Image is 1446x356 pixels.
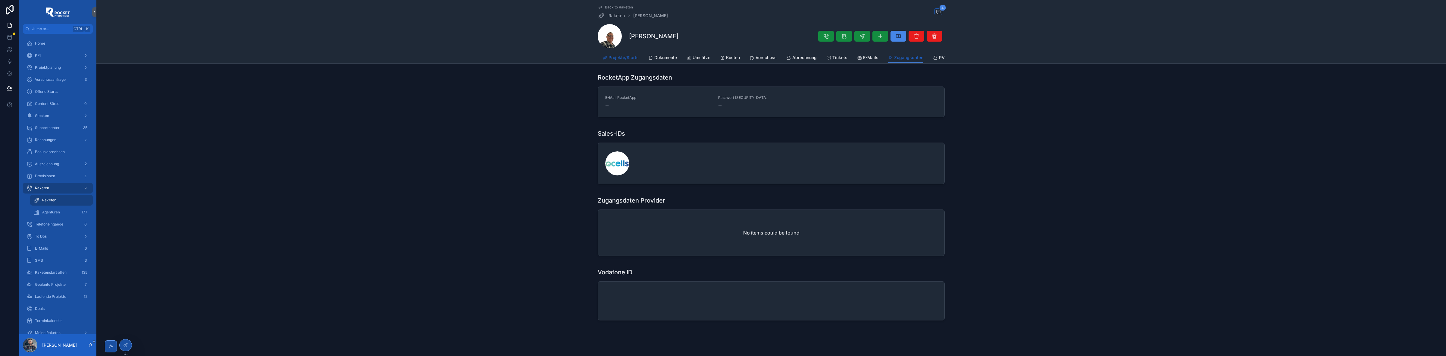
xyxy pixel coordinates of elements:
[894,55,923,61] span: Zugangsdaten
[598,73,672,82] h1: RocketApp Zugangsdaten
[598,5,633,10] a: Back to Raketen
[19,34,96,334] div: scrollable content
[648,52,677,64] a: Dokumente
[35,306,45,311] span: Deals
[23,134,93,145] a: Rechnungen
[81,124,89,131] div: 35
[35,222,63,227] span: Telefoneingänge
[857,52,878,64] a: E-Mails
[939,5,946,11] span: 4
[720,52,740,64] a: Kosten
[35,113,49,118] span: Glocken
[35,318,62,323] span: Terminkalender
[605,102,609,109] span: --
[80,209,89,216] div: 177
[23,38,93,49] a: Home
[35,137,56,142] span: Rechnungen
[35,246,48,251] span: E-Mails
[35,234,47,239] span: To Dos
[35,174,55,178] span: Provisionen
[605,95,711,100] span: E-Mail RocketApp
[629,32,678,40] h1: [PERSON_NAME]
[726,55,740,61] span: Kosten
[23,267,93,278] a: Raketenstart offen135
[23,291,93,302] a: Laufende Projekte12
[85,27,90,31] span: K
[23,243,93,254] a: E-Mails6
[598,12,625,19] a: Raketen
[35,125,60,130] span: Supportcenter
[35,162,59,166] span: Auszeichnung
[35,53,41,58] span: KPI
[718,95,824,100] span: Passwort [SECURITY_DATA]
[602,52,639,64] a: Projekte/Starts
[82,293,89,300] div: 12
[23,86,93,97] a: Offene Starts
[23,183,93,194] a: Raketen
[687,52,710,64] a: Umsätze
[23,74,93,85] a: Vorschussanfrage3
[23,327,93,338] a: Meine Raketen
[23,24,93,34] button: Jump to...CtrlK
[633,13,668,19] a: [PERSON_NAME]
[35,258,43,263] span: SMS
[693,55,710,61] span: Umsätze
[863,55,878,61] span: E-Mails
[42,342,77,348] p: [PERSON_NAME]
[654,55,677,61] span: Dokumente
[82,257,89,264] div: 3
[792,55,817,61] span: Abrechnung
[35,77,66,82] span: Vorschussanfrage
[832,55,847,61] span: Tickets
[42,198,56,203] span: Raketen
[23,171,93,181] a: Provisionen
[605,5,633,10] span: Back to Raketen
[35,150,65,154] span: Bonus abrechnen
[35,65,61,70] span: Projektplanung
[23,159,93,169] a: Auszeichnung2
[30,195,93,206] a: Raketen
[35,89,58,94] span: Offene Starts
[35,270,67,275] span: Raketenstart offen
[786,52,817,64] a: Abrechnung
[82,245,89,252] div: 6
[23,303,93,314] a: Deals
[35,330,61,335] span: Meine Raketen
[82,160,89,168] div: 2
[23,122,93,133] a: Supportcenter35
[756,55,777,61] span: Vorschuss
[826,52,847,64] a: Tickets
[609,55,639,61] span: Projekte/Starts
[82,100,89,107] div: 0
[42,210,60,215] span: Agenturen
[598,268,632,276] h1: Vodafone ID
[609,13,625,19] span: Raketen
[743,229,800,236] h2: No items could be found
[35,41,45,46] span: Home
[35,282,66,287] span: Geplante Projekte
[30,207,93,218] a: Agenturen177
[750,52,777,64] a: Vorschuss
[23,279,93,290] a: Geplante Projekte7
[35,294,66,299] span: Laufende Projekte
[888,52,923,64] a: Zugangsdaten
[82,221,89,228] div: 0
[23,146,93,157] a: Bonus abrechnen
[23,110,93,121] a: Glocken
[718,102,722,109] span: --
[934,8,942,16] button: 4
[23,98,93,109] a: Content Börse0
[598,196,665,205] h1: Zugangsdaten Provider
[46,7,70,17] img: App logo
[82,76,89,83] div: 3
[23,255,93,266] a: SMS3
[23,50,93,61] a: KPI
[23,231,93,242] a: To Dos
[23,219,93,230] a: Telefoneingänge0
[82,281,89,288] div: 7
[933,52,945,64] a: PV
[23,62,93,73] a: Projektplanung
[598,129,625,138] h1: Sales-IDs
[35,101,59,106] span: Content Börse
